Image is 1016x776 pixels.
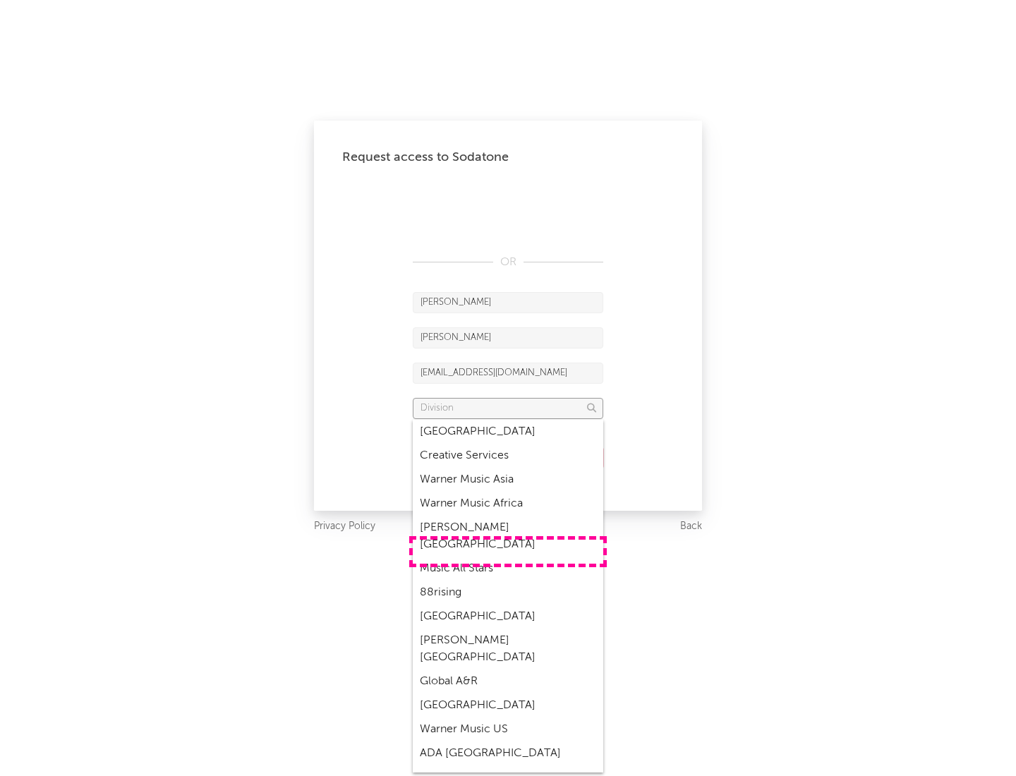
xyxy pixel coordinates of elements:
[413,605,603,629] div: [GEOGRAPHIC_DATA]
[413,292,603,313] input: First Name
[413,693,603,717] div: [GEOGRAPHIC_DATA]
[413,629,603,669] div: [PERSON_NAME] [GEOGRAPHIC_DATA]
[413,468,603,492] div: Warner Music Asia
[413,444,603,468] div: Creative Services
[413,363,603,384] input: Email
[413,254,603,271] div: OR
[413,420,603,444] div: [GEOGRAPHIC_DATA]
[314,518,375,535] a: Privacy Policy
[413,581,603,605] div: 88rising
[413,741,603,765] div: ADA [GEOGRAPHIC_DATA]
[413,717,603,741] div: Warner Music US
[413,398,603,419] input: Division
[413,557,603,581] div: Music All Stars
[413,669,603,693] div: Global A&R
[413,492,603,516] div: Warner Music Africa
[680,518,702,535] a: Back
[413,516,603,557] div: [PERSON_NAME] [GEOGRAPHIC_DATA]
[342,149,674,166] div: Request access to Sodatone
[413,327,603,348] input: Last Name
